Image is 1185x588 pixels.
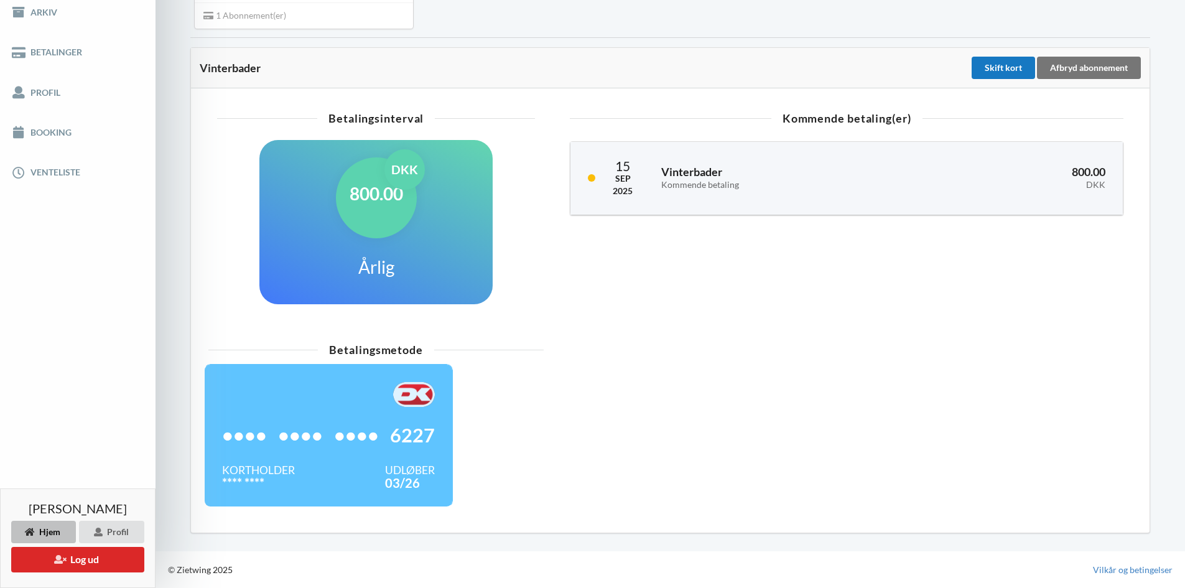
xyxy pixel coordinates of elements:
div: Betalingsmetode [208,344,544,355]
div: Kommende betaling [661,180,896,190]
div: 03/26 [385,477,435,489]
div: Kortholder [222,464,295,477]
span: •••• [278,429,323,442]
div: DKK [914,180,1105,190]
div: Skift kort [972,57,1035,79]
h3: 800.00 [914,165,1105,190]
div: Vinterbader [200,62,969,74]
div: 2025 [613,185,633,197]
div: Betalingsinterval [217,113,535,124]
span: •••• [222,429,267,442]
div: Afbryd abonnement [1037,57,1141,79]
div: Sep [613,172,633,185]
div: DKK [384,149,425,190]
h1: 800.00 [350,182,403,205]
span: 1 Abonnement(er) [203,10,286,21]
div: 15 [613,159,633,172]
div: Hjem [11,521,76,543]
span: [PERSON_NAME] [29,502,127,515]
h1: Årlig [358,256,394,278]
button: Log ud [11,547,144,572]
span: 6227 [390,429,435,442]
a: Vilkår og betingelser [1093,564,1173,576]
span: •••• [334,429,379,442]
img: F+AAQC4Rur0ZFP9BwAAAABJRU5ErkJggg== [393,382,435,407]
div: Profil [79,521,144,543]
div: Kommende betaling(er) [570,113,1123,124]
h3: Vinterbader [661,165,896,190]
div: Udløber [385,464,435,477]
